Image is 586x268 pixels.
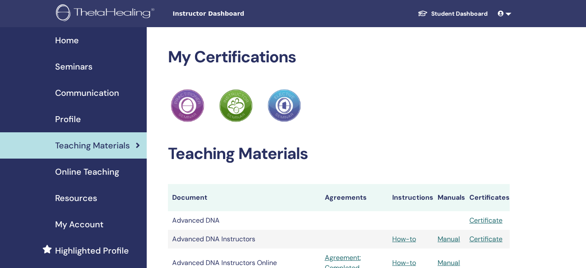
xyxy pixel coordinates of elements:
[388,184,433,211] th: Instructions
[168,230,321,248] td: Advanced DNA Instructors
[168,144,510,164] h2: Teaching Materials
[168,211,321,230] td: Advanced DNA
[55,218,103,231] span: My Account
[268,89,301,122] img: Practitioner
[55,192,97,204] span: Resources
[55,165,119,178] span: Online Teaching
[56,4,157,23] img: logo.png
[438,234,460,243] a: Manual
[411,6,494,22] a: Student Dashboard
[392,258,416,267] a: How-to
[465,184,510,211] th: Certificates
[469,234,502,243] a: Certificate
[55,139,130,152] span: Teaching Materials
[418,10,428,17] img: graduation-cap-white.svg
[55,34,79,47] span: Home
[392,234,416,243] a: How-to
[438,258,460,267] a: Manual
[168,47,510,67] h2: My Certifications
[433,184,465,211] th: Manuals
[168,184,321,211] th: Document
[469,216,502,225] a: Certificate
[55,113,81,126] span: Profile
[55,244,129,257] span: Highlighted Profile
[321,184,388,211] th: Agreements
[171,89,204,122] img: Practitioner
[55,87,119,99] span: Communication
[219,89,252,122] img: Practitioner
[173,9,300,18] span: Instructor Dashboard
[55,60,92,73] span: Seminars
